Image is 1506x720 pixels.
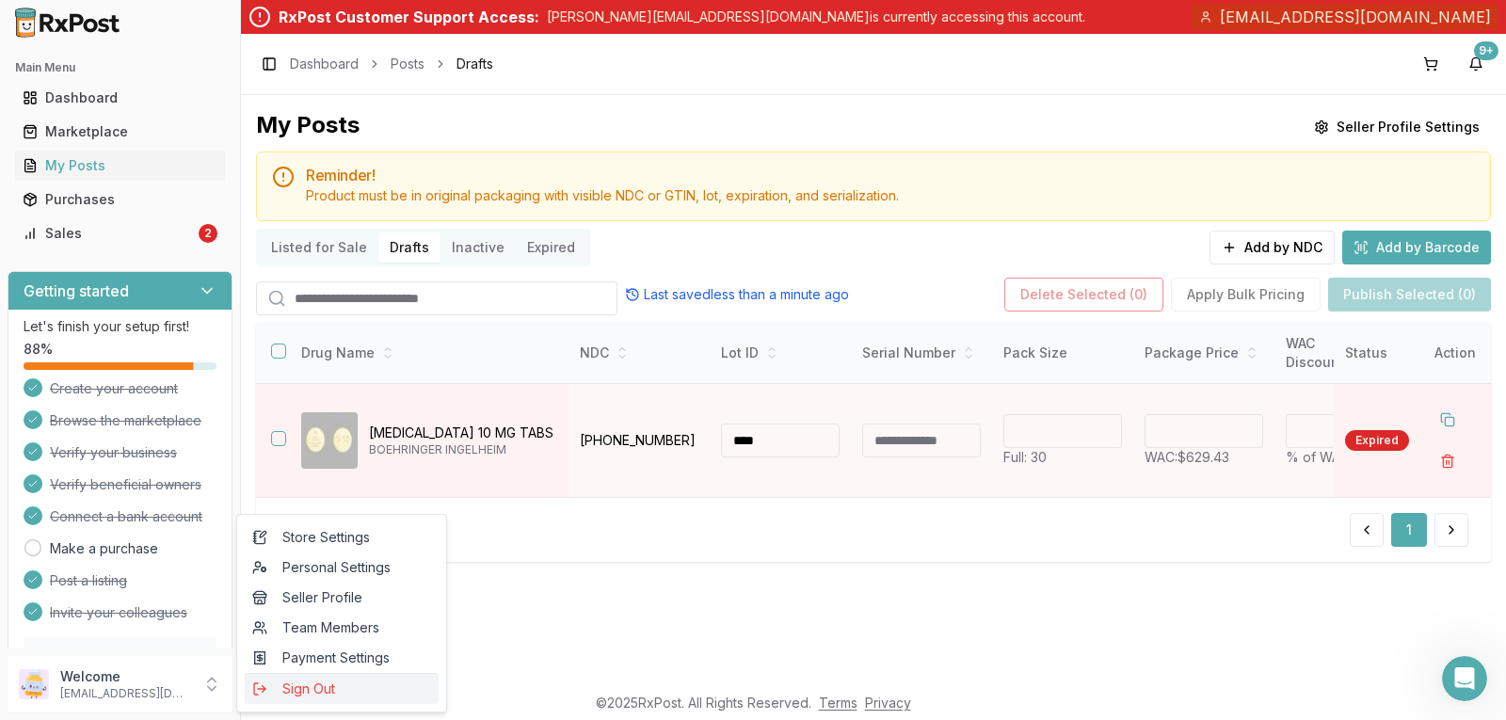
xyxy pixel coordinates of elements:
[306,186,1475,205] div: Product must be in original packaging with visible NDC or GTIN, lot, expiration, and serialization.
[245,583,439,613] a: Seller Profile
[1210,231,1335,264] button: Add by NDC
[245,613,439,643] a: Team Members
[24,340,53,359] span: 88 %
[721,344,840,362] div: Lot ID
[369,442,553,457] p: BOEHRINGER INGELHEIM
[50,603,187,622] span: Invite your colleagues
[24,280,129,302] h3: Getting started
[15,115,225,149] a: Marketplace
[865,695,911,711] a: Privacy
[8,218,232,248] button: Sales2
[50,411,201,430] span: Browse the marketplace
[819,695,857,711] a: Terms
[260,232,378,263] button: Listed for Sale
[862,344,981,362] div: Serial Number
[1286,449,1350,465] span: % of WAC
[391,55,425,73] a: Posts
[1145,449,1229,465] span: WAC: $629.43
[50,379,178,398] span: Create your account
[8,151,232,181] button: My Posts
[1303,110,1491,144] button: Seller Profile Settings
[1431,444,1465,478] button: Delete
[1474,41,1498,60] div: 9+
[60,686,191,701] p: [EMAIL_ADDRESS][DOMAIN_NAME]
[23,88,217,107] div: Dashboard
[8,83,232,113] button: Dashboard
[1342,231,1491,264] button: Add by Barcode
[992,323,1133,384] th: Pack Size
[1419,323,1491,384] th: Action
[252,618,431,637] span: Team Members
[369,424,553,442] p: [MEDICAL_DATA] 10 MG TABS
[15,81,225,115] a: Dashboard
[245,522,439,552] a: Store Settings
[441,232,516,263] button: Inactive
[306,168,1475,183] h5: Reminder!
[1220,6,1491,28] span: [EMAIL_ADDRESS][DOMAIN_NAME]
[8,8,128,38] img: RxPost Logo
[1345,430,1409,451] div: Expired
[252,648,431,667] span: Payment Settings
[580,431,698,450] p: [PHONE_NUMBER]
[23,190,217,209] div: Purchases
[23,224,195,243] div: Sales
[625,285,849,304] div: Last saved less than a minute ago
[1286,334,1363,372] div: WAC Discount
[301,344,553,362] div: Drug Name
[1391,513,1427,547] button: 1
[378,232,441,263] button: Drafts
[256,110,360,144] div: My Posts
[457,55,493,73] span: Drafts
[8,117,232,147] button: Marketplace
[8,184,232,215] button: Purchases
[50,507,202,526] span: Connect a bank account
[290,55,493,73] nav: breadcrumb
[50,475,201,494] span: Verify beneficial owners
[23,156,217,175] div: My Posts
[1442,656,1487,701] iframe: Intercom live chat
[1461,49,1491,79] button: 9+
[50,539,158,558] a: Make a purchase
[252,558,431,577] span: Personal Settings
[245,552,439,583] a: Personal Settings
[23,122,217,141] div: Marketplace
[245,643,439,673] a: Payment Settings
[516,232,586,263] button: Expired
[580,344,698,362] div: NDC
[301,412,358,469] img: Jardiance 10 MG TABS
[547,8,1085,26] p: [PERSON_NAME][EMAIL_ADDRESS][DOMAIN_NAME] is currently accessing this account.
[252,588,431,607] span: Seller Profile
[290,55,359,73] a: Dashboard
[199,224,217,243] div: 2
[252,528,431,547] span: Store Settings
[1145,344,1263,362] div: Package Price
[1431,403,1465,437] button: Duplicate
[15,216,225,250] a: Sales2
[245,673,439,704] button: Sign Out
[15,183,225,216] a: Purchases
[252,680,431,698] span: Sign Out
[24,317,216,336] p: Let's finish your setup first!
[50,571,127,590] span: Post a listing
[19,669,49,699] img: User avatar
[1334,323,1420,384] th: Status
[1003,449,1047,465] span: Full: 30
[60,667,191,686] p: Welcome
[15,60,225,75] h2: Main Menu
[50,443,177,462] span: Verify your business
[279,6,539,28] div: RxPost Customer Support Access:
[15,149,225,183] a: My Posts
